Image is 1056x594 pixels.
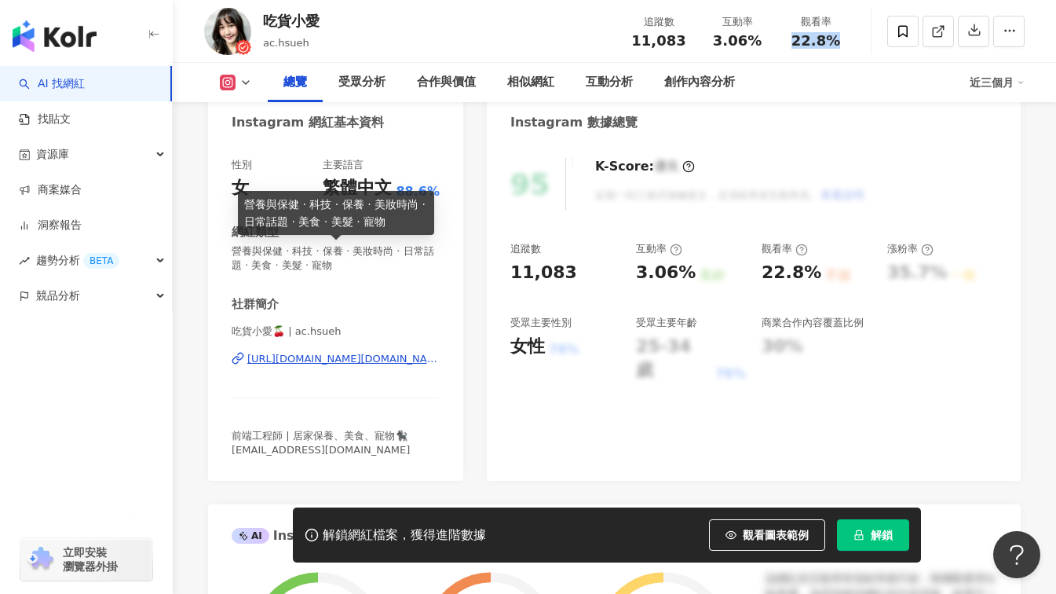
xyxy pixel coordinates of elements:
[871,529,893,541] span: 解鎖
[63,545,118,574] span: 立即安裝 瀏覽器外掛
[664,73,735,92] div: 創作內容分析
[247,352,440,366] div: [URL][DOMAIN_NAME][DOMAIN_NAME]
[283,73,307,92] div: 總覽
[232,224,279,240] div: 網紅類型
[636,261,696,285] div: 3.06%
[762,316,864,330] div: 商業合作內容覆蓋比例
[709,519,825,551] button: 觀看圖表範例
[707,14,767,30] div: 互動率
[510,316,572,330] div: 受眾主要性別
[232,324,440,339] span: 吃貨小愛🍒 | ac.hsueh
[631,32,685,49] span: 11,083
[510,114,638,131] div: Instagram 數據總覽
[204,8,251,55] img: KOL Avatar
[853,530,864,541] span: lock
[36,243,119,278] span: 趨勢分析
[36,137,69,172] span: 資源庫
[713,33,762,49] span: 3.06%
[232,296,279,313] div: 社群簡介
[232,114,384,131] div: Instagram 網紅基本資料
[510,335,545,359] div: 女性
[19,218,82,233] a: 洞察報告
[762,261,821,285] div: 22.8%
[323,158,364,172] div: 主要語言
[970,70,1025,95] div: 近三個月
[263,37,309,49] span: ac.hsueh
[25,547,56,572] img: chrome extension
[417,73,476,92] div: 合作與價值
[13,20,97,52] img: logo
[232,430,410,456] span: 前端工程師 | 居家保養、美食、寵物🐈‍⬛ [EMAIL_ADDRESS][DOMAIN_NAME]
[507,73,554,92] div: 相似網紅
[396,183,440,200] span: 88.6%
[636,242,682,256] div: 互動率
[232,158,252,172] div: 性別
[636,316,697,330] div: 受眾主要年齡
[791,33,840,49] span: 22.8%
[338,73,385,92] div: 受眾分析
[263,11,320,31] div: 吃貨小愛
[19,112,71,127] a: 找貼文
[837,519,909,551] button: 解鎖
[586,73,633,92] div: 互動分析
[510,261,577,285] div: 11,083
[232,176,249,200] div: 女
[786,14,846,30] div: 觀看率
[20,538,152,581] a: chrome extension立即安裝 瀏覽器外掛
[19,76,85,92] a: searchAI 找網紅
[323,176,392,200] div: 繁體中文
[19,182,82,198] a: 商案媒合
[629,14,689,30] div: 追蹤數
[36,278,80,313] span: 競品分析
[510,242,541,256] div: 追蹤數
[743,529,809,541] span: 觀看圖表範例
[323,527,486,544] div: 解鎖網紅檔案，獲得進階數據
[232,244,440,273] span: 營養與保健 · 科技 · 保養 · 美妝時尚 · 日常話題 · 美食 · 美髮 · 寵物
[232,352,440,366] a: [URL][DOMAIN_NAME][DOMAIN_NAME]
[887,242,934,256] div: 漲粉率
[762,242,808,256] div: 觀看率
[595,158,695,175] div: K-Score :
[19,255,30,266] span: rise
[83,253,119,269] div: BETA
[238,191,434,235] div: 營養與保健 · 科技 · 保養 · 美妝時尚 · 日常話題 · 美食 · 美髮 · 寵物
